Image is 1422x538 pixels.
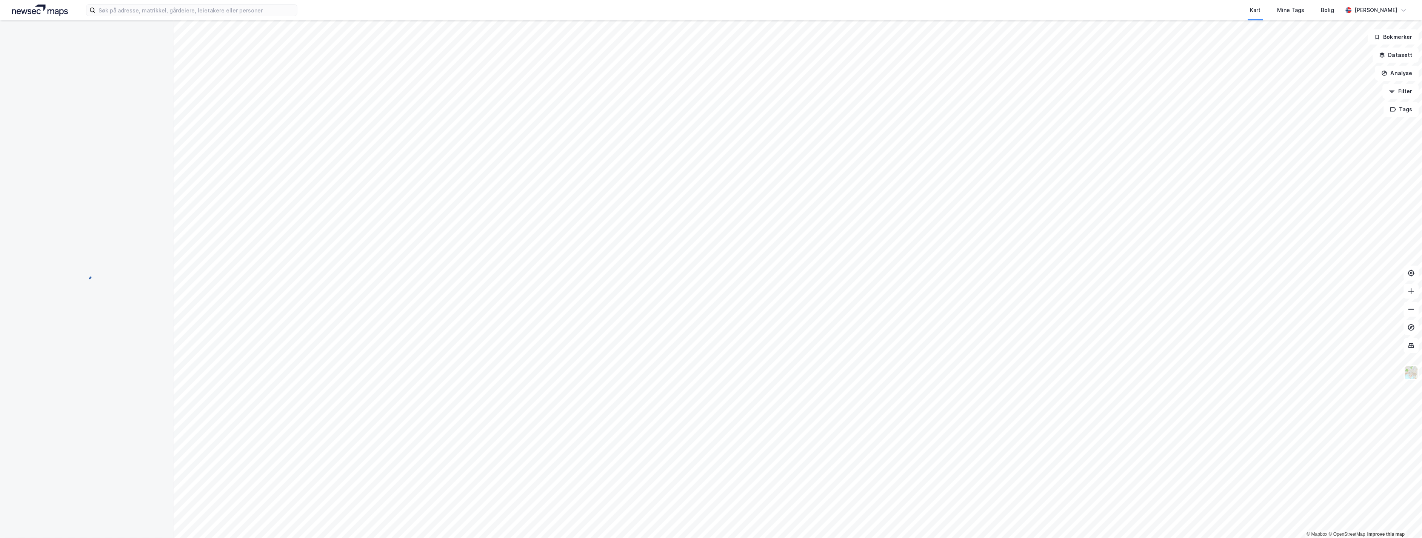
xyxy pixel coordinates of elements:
iframe: Chat Widget [1384,502,1422,538]
button: Tags [1384,102,1419,117]
button: Bokmerker [1368,29,1419,45]
div: Bolig [1321,6,1334,15]
a: Improve this map [1368,532,1405,537]
a: Mapbox [1307,532,1328,537]
div: Kart [1250,6,1261,15]
div: [PERSON_NAME] [1355,6,1398,15]
button: Filter [1383,84,1419,99]
button: Datasett [1373,48,1419,63]
div: Mine Tags [1277,6,1305,15]
img: logo.a4113a55bc3d86da70a041830d287a7e.svg [12,5,68,16]
img: Z [1404,366,1419,380]
a: OpenStreetMap [1329,532,1365,537]
div: Kontrollprogram for chat [1384,502,1422,538]
button: Analyse [1375,66,1419,81]
img: spinner.a6d8c91a73a9ac5275cf975e30b51cfb.svg [81,269,93,281]
input: Søk på adresse, matrikkel, gårdeiere, leietakere eller personer [95,5,297,16]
